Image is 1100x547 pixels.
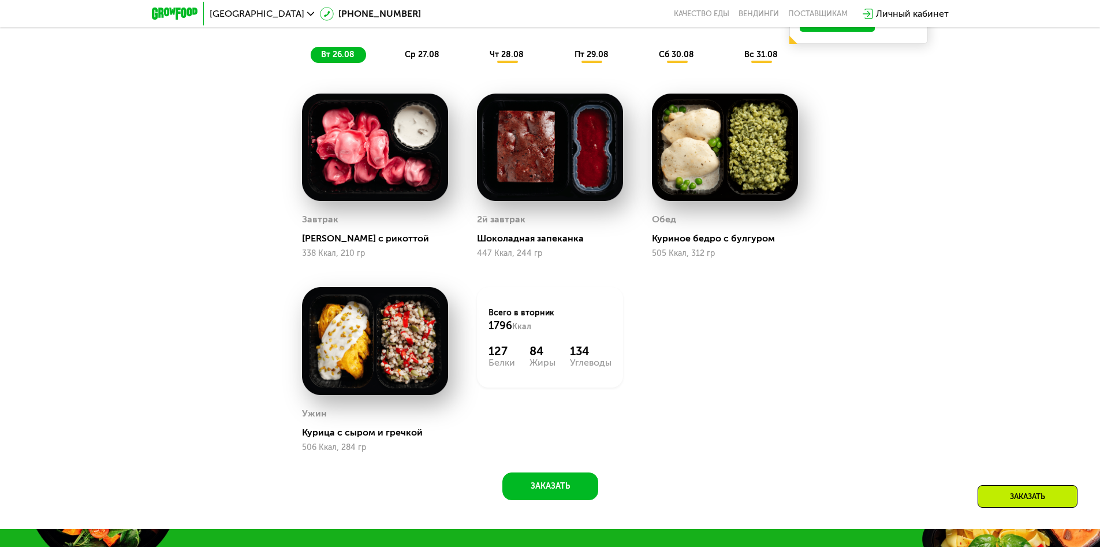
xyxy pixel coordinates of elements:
div: Белки [489,358,515,367]
a: [PHONE_NUMBER] [320,7,421,21]
div: Курица с сыром и гречкой [302,427,457,438]
span: [GEOGRAPHIC_DATA] [210,9,304,18]
div: Углеводы [570,358,611,367]
span: вт 26.08 [321,50,355,59]
span: сб 30.08 [659,50,694,59]
span: пт 29.08 [575,50,609,59]
div: Завтрак [302,211,338,228]
div: 447 Ккал, 244 гр [477,249,623,258]
div: 84 [530,344,555,358]
div: [PERSON_NAME] с рикоттой [302,233,457,244]
div: Жиры [530,358,555,367]
button: Заказать [502,472,598,500]
div: Всего в вторник [489,307,611,333]
div: поставщикам [788,9,848,18]
div: 2й завтрак [477,211,525,228]
span: ср 27.08 [405,50,439,59]
span: вс 31.08 [744,50,778,59]
div: Куриное бедро с булгуром [652,233,807,244]
div: Шоколадная запеканка [477,233,632,244]
div: Обед [652,211,676,228]
div: 338 Ккал, 210 гр [302,249,448,258]
div: 505 Ккал, 312 гр [652,249,798,258]
div: Ужин [302,405,327,422]
div: 127 [489,344,515,358]
span: 1796 [489,319,512,332]
span: чт 28.08 [490,50,524,59]
div: Заказать [978,485,1077,508]
div: 506 Ккал, 284 гр [302,443,448,452]
div: 134 [570,344,611,358]
div: Личный кабинет [876,7,949,21]
a: Качество еды [674,9,729,18]
a: Вендинги [739,9,779,18]
span: Ккал [512,322,531,332]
